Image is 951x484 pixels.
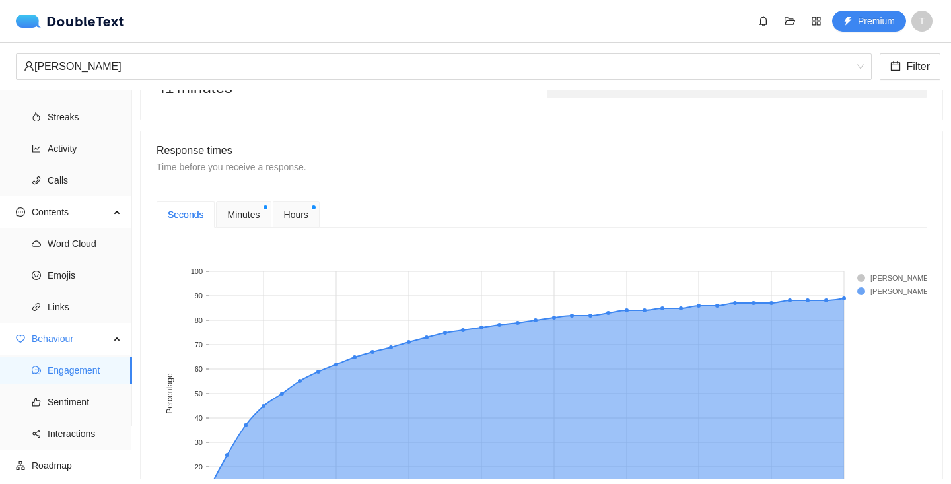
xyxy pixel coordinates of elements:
[754,16,773,26] span: bell
[753,11,774,32] button: bell
[48,294,122,320] span: Links
[48,104,122,130] span: Streaks
[880,53,940,80] button: calendarFilter
[32,429,41,438] span: share-alt
[48,135,122,162] span: Activity
[32,271,41,280] span: smile
[843,17,853,27] span: thunderbolt
[890,61,901,73] span: calendar
[195,463,203,471] text: 20
[32,366,41,375] span: comment
[858,14,895,28] span: Premium
[157,145,232,156] span: Response times
[906,58,930,75] span: Filter
[832,11,906,32] button: thunderboltPremium
[24,61,34,71] span: user
[32,112,41,121] span: fire
[32,239,41,248] span: cloud
[48,167,122,193] span: Calls
[48,230,122,257] span: Word Cloud
[16,334,25,343] span: heart
[24,54,864,79] span: Greer
[227,207,260,222] span: Minutes
[16,207,25,217] span: message
[16,15,46,28] img: logo
[32,144,41,153] span: line-chart
[806,11,827,32] button: appstore
[32,176,41,185] span: phone
[16,461,25,470] span: apartment
[806,16,826,26] span: appstore
[48,421,122,447] span: Interactions
[32,398,41,407] span: like
[157,162,306,172] span: Time before you receive a response.
[48,389,122,415] span: Sentiment
[48,357,122,384] span: Engagement
[16,15,125,28] a: logoDoubleText
[195,438,203,446] text: 30
[195,365,203,373] text: 60
[168,207,203,222] div: Seconds
[780,16,800,26] span: folder-open
[32,452,122,479] span: Roadmap
[195,292,203,300] text: 90
[165,373,174,414] text: Percentage
[195,414,203,422] text: 40
[195,316,203,324] text: 80
[32,199,110,225] span: Contents
[779,11,800,32] button: folder-open
[48,262,122,289] span: Emojis
[284,207,308,222] span: Hours
[191,267,203,275] text: 100
[919,11,925,32] span: T
[32,326,110,352] span: Behaviour
[16,15,125,28] div: DoubleText
[32,302,41,312] span: link
[24,54,852,79] div: [PERSON_NAME]
[195,390,203,398] text: 50
[195,341,203,349] text: 70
